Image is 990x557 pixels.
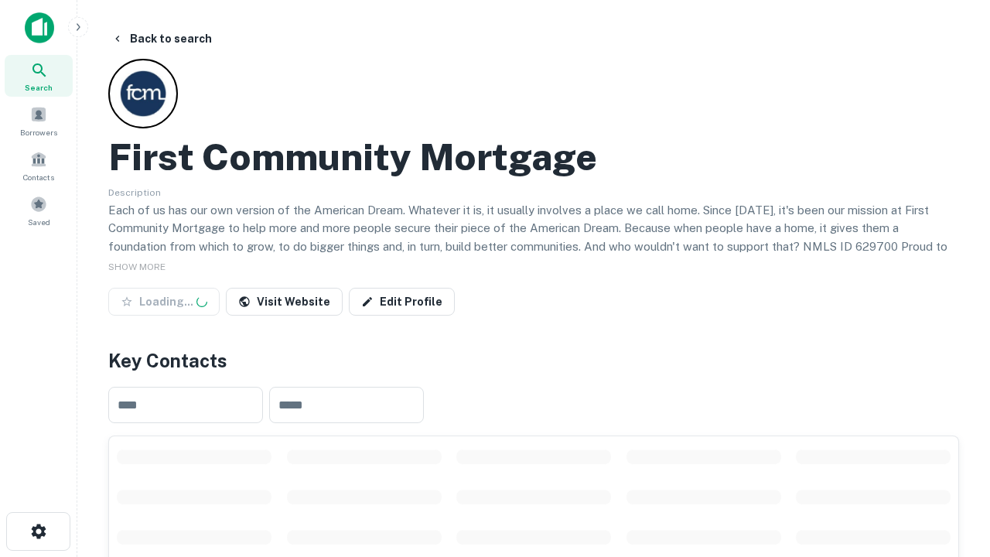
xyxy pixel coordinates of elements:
a: Search [5,55,73,97]
p: Each of us has our own version of the American Dream. Whatever it is, it usually involves a place... [108,201,959,274]
a: Visit Website [226,288,343,316]
span: Saved [28,216,50,228]
span: SHOW MORE [108,261,166,272]
a: Borrowers [5,100,73,142]
span: Search [25,81,53,94]
a: Contacts [5,145,73,186]
a: Saved [5,190,73,231]
h2: First Community Mortgage [108,135,597,179]
span: Description [108,187,161,198]
span: Borrowers [20,126,57,138]
a: Edit Profile [349,288,455,316]
button: Back to search [105,25,218,53]
iframe: Chat Widget [913,433,990,507]
h4: Key Contacts [108,347,959,374]
span: Contacts [23,171,54,183]
img: capitalize-icon.png [25,12,54,43]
